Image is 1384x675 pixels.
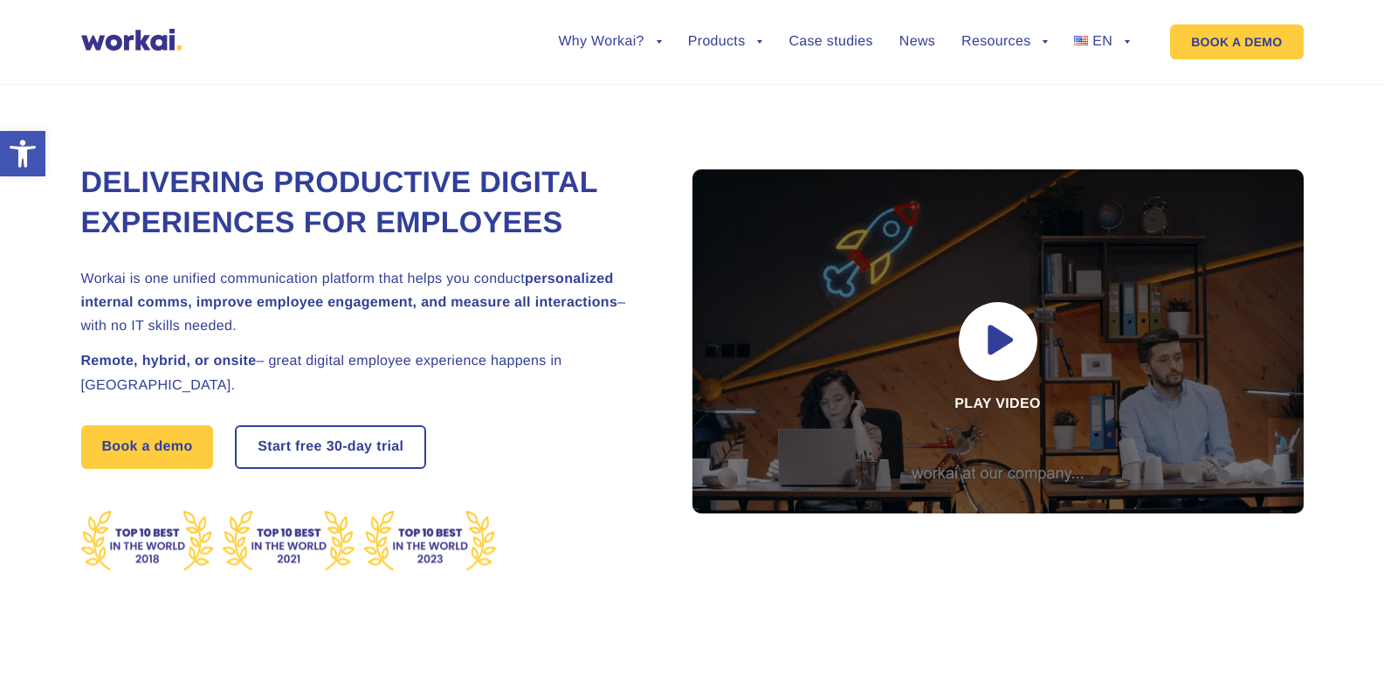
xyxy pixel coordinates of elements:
[692,169,1304,513] div: Play video
[688,35,763,49] a: Products
[81,349,649,396] h2: – great digital employee experience happens in [GEOGRAPHIC_DATA].
[558,35,661,49] a: Why Workai?
[1092,34,1112,49] span: EN
[327,440,373,454] i: 30-day
[81,267,649,339] h2: Workai is one unified communication platform that helps you conduct – with no IT skills needed.
[81,163,649,244] h1: Delivering Productive Digital Experiences for Employees
[237,427,424,467] a: Start free30-daytrial
[1170,24,1303,59] a: BOOK A DEMO
[899,35,935,49] a: News
[81,425,214,469] a: Book a demo
[788,35,872,49] a: Case studies
[81,354,257,368] strong: Remote, hybrid, or onsite
[961,35,1048,49] a: Resources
